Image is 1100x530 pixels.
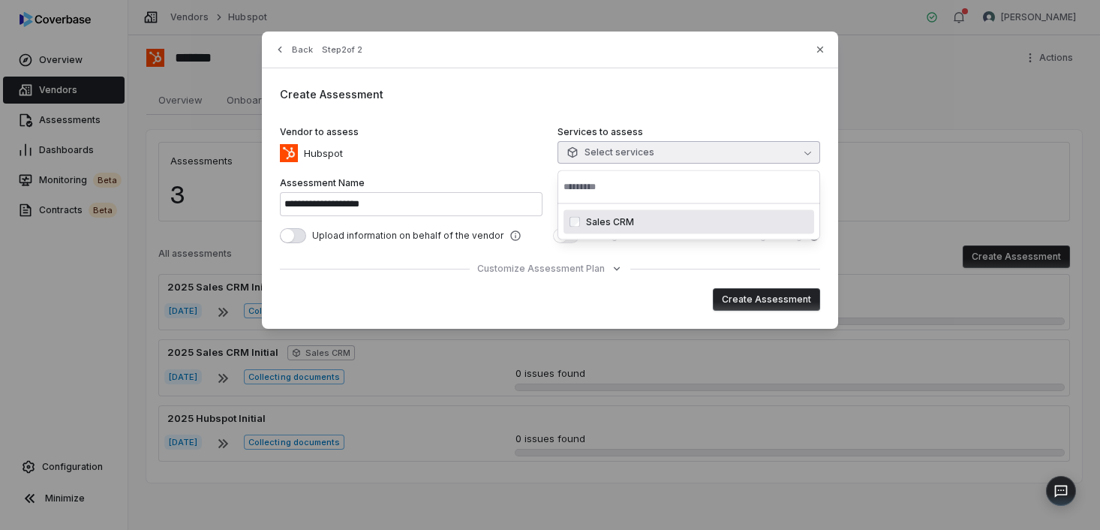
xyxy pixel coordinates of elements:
[477,263,623,275] button: Customize Assessment Plan
[477,263,605,275] span: Customize Assessment Plan
[567,146,654,158] span: Select services
[586,216,634,228] span: Sales CRM
[298,146,343,161] p: Hubspot
[280,177,542,189] label: Assessment Name
[280,88,383,101] span: Create Assessment
[280,126,359,138] span: Vendor to assess
[269,36,317,63] button: Back
[713,288,820,311] button: Create Assessment
[322,44,362,56] span: Step 2 of 2
[558,126,820,138] label: Services to assess
[312,230,503,242] span: Upload information on behalf of the vendor
[558,204,820,240] div: Suggestions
